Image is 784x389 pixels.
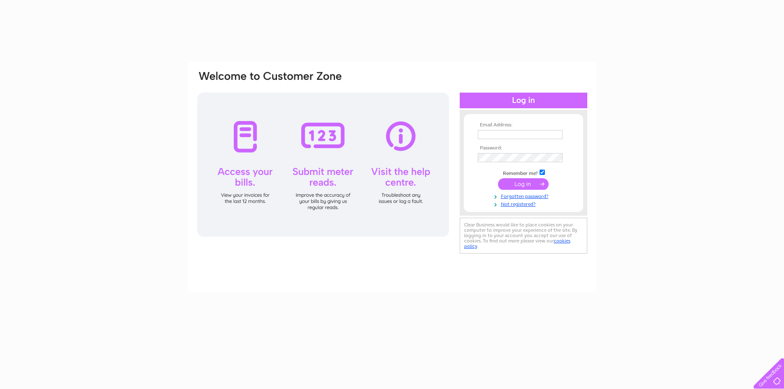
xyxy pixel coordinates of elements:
[476,145,571,151] th: Password:
[478,200,571,207] a: Not registered?
[498,178,549,190] input: Submit
[476,168,571,177] td: Remember me?
[478,192,571,200] a: Forgotten password?
[476,122,571,128] th: Email Address:
[464,238,570,249] a: cookies policy
[460,218,587,254] div: Clear Business would like to place cookies on your computer to improve your experience of the sit...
